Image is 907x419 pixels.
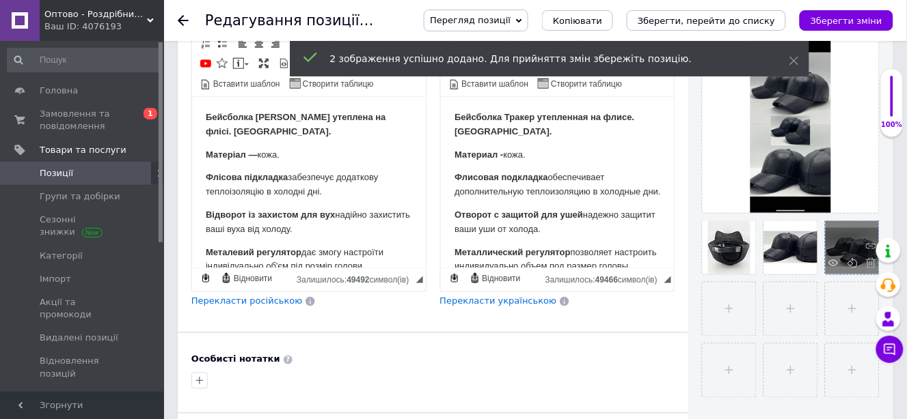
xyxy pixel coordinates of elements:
a: Створити таблицю [288,76,376,91]
span: Головна [40,85,78,97]
span: 49492 [347,276,369,285]
a: Вставити іконку [215,56,230,71]
span: Потягніть для зміни розмірів [664,276,671,283]
div: 2 зображення успішно додано. Для прийняття змін збережіть позицію. [330,52,755,66]
a: Відновити [219,271,274,286]
a: Вставити шаблон [198,76,282,91]
p: кожа. [14,51,220,66]
span: Копіювати [553,16,602,26]
a: Вставити/видалити нумерований список [198,36,213,51]
p: позволяет настроить индивидуально объем под размер головы. [14,149,220,177]
strong: Флісова підкладка [14,75,96,85]
span: Відновити [232,274,272,285]
a: Джерело [277,56,328,71]
strong: Матеріал — [14,53,65,63]
strong: Флисовая подкладка [14,75,107,85]
a: По лівому краю [235,36,250,51]
strong: Материал - [14,53,62,63]
span: Видалені позиції [40,332,118,344]
input: Пошук [7,48,161,72]
a: Вставити шаблон [447,76,531,91]
span: Замовлення та повідомлення [40,108,126,132]
i: Зберегти, перейти до списку [638,16,775,26]
span: Групи та добірки [40,190,120,203]
span: 49466 [595,276,618,285]
span: Потягніть для зміни розмірів [416,276,423,283]
button: Чат з покупцем [876,336,904,363]
i: Зберегти зміни [811,16,882,26]
span: Товари та послуги [40,144,126,156]
a: По центру [252,36,267,51]
span: Відновити [480,274,521,285]
div: Кiлькiсть символiв [545,272,664,285]
strong: Отворот с защитой для ушей [14,113,142,123]
body: Редактор, 1B706E69-FE31-48B6-9A01-48F4DD521DBD [14,14,220,366]
p: надежно защитит ваши уши от холода. [14,111,220,140]
a: Додати відео з YouTube [198,56,213,71]
iframe: Редактор, 993DD1AE-3687-4909-82BD-EA50F1B9B1E4 [192,97,426,268]
b: Особисті нотатки [191,354,280,364]
span: Оптово - Роздрібний інтернет - магазин "MONDO" [44,8,147,20]
body: Редактор, 993DD1AE-3687-4909-82BD-EA50F1B9B1E4 [14,14,220,353]
span: Вставити шаблон [460,78,529,90]
h1: Редагування позиції: Бейсболка Тракер PasKat чорна утеплена шкіра на флісі [205,12,797,29]
span: Акції та промокоди [40,296,126,321]
div: 100% [881,120,903,130]
span: Перекласти російською [191,296,302,306]
a: Зробити резервну копію зараз [198,271,213,286]
span: Створити таблицю [301,78,374,90]
span: Створити таблицю [549,78,622,90]
p: дає змогу настроїти індивідуально об'єм під розмір голови. [14,149,220,177]
a: Зробити резервну копію зараз [447,271,462,286]
strong: Бейсболка Тракер утепленная на флисе. [GEOGRAPHIC_DATA]. [14,15,193,40]
a: Вставити повідомлення [231,56,251,71]
span: Відновлення позицій [40,355,126,379]
span: 1 [144,108,157,119]
strong: Відворот із захистом для вух [14,113,143,123]
a: Відновити [468,271,523,286]
div: Кiлькiсть символiв [297,272,416,285]
span: Перегляд позиції [430,15,511,25]
a: Зменшити відступ [288,36,303,51]
div: Повернутися назад [178,15,189,26]
button: Копіювати [542,10,613,31]
a: По правому краю [268,36,283,51]
p: надійно захистить ваші вуха від холоду. [14,111,220,140]
strong: Металлический регулятор [14,150,130,160]
span: Перекласти українською [440,296,557,306]
button: Зберегти зміни [800,10,893,31]
div: 100% Якість заповнення [880,68,904,137]
p: забезпечує додаткову теплоізоляцію в холодні дні. [14,74,220,102]
strong: Бейсболка [PERSON_NAME] утеплена на флісі. [GEOGRAPHIC_DATA]. [14,15,194,40]
span: Позиції [40,167,73,179]
span: Сезонні знижки [40,214,126,238]
span: Характеристики [40,391,117,403]
span: Вставити шаблон [211,78,280,90]
span: Категорії [40,250,83,262]
button: Зберегти, перейти до списку [627,10,786,31]
span: Імпорт [40,273,71,285]
a: Створити таблицю [536,76,624,91]
a: Вставити/видалити маркований список [215,36,230,51]
a: Максимізувати [256,56,271,71]
div: Ваш ID: 4076193 [44,20,164,33]
strong: Металевий регулятор [14,150,109,160]
p: обеспечивает дополнительную теплоизоляцию в холодные дни. [14,74,220,102]
iframe: Редактор, 1B706E69-FE31-48B6-9A01-48F4DD521DBD [441,97,675,268]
